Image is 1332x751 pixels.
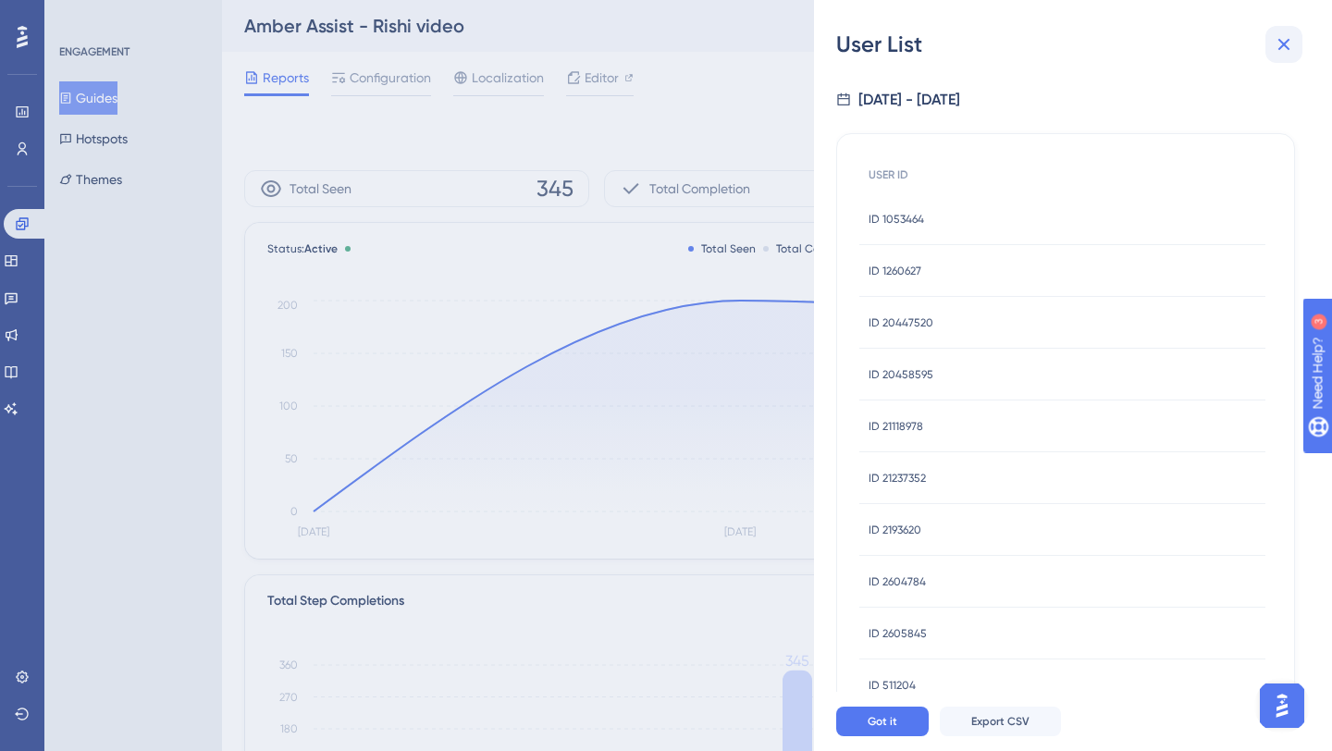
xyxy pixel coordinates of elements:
[869,419,923,434] span: ID 21118978
[940,707,1061,736] button: Export CSV
[869,523,921,537] span: ID 2193620
[869,212,924,227] span: ID 1053464
[869,574,926,589] span: ID 2604784
[869,471,926,486] span: ID 21237352
[129,9,134,24] div: 3
[836,30,1310,59] div: User List
[971,714,1030,729] span: Export CSV
[869,264,921,278] span: ID 1260627
[858,89,960,111] div: [DATE] - [DATE]
[868,714,897,729] span: Got it
[43,5,116,27] span: Need Help?
[869,678,916,693] span: ID 511204
[836,707,929,736] button: Got it
[869,626,927,641] span: ID 2605845
[869,367,933,382] span: ID 20458595
[869,315,933,330] span: ID 20447520
[1254,678,1310,733] iframe: UserGuiding AI Assistant Launcher
[869,167,908,182] span: USER ID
